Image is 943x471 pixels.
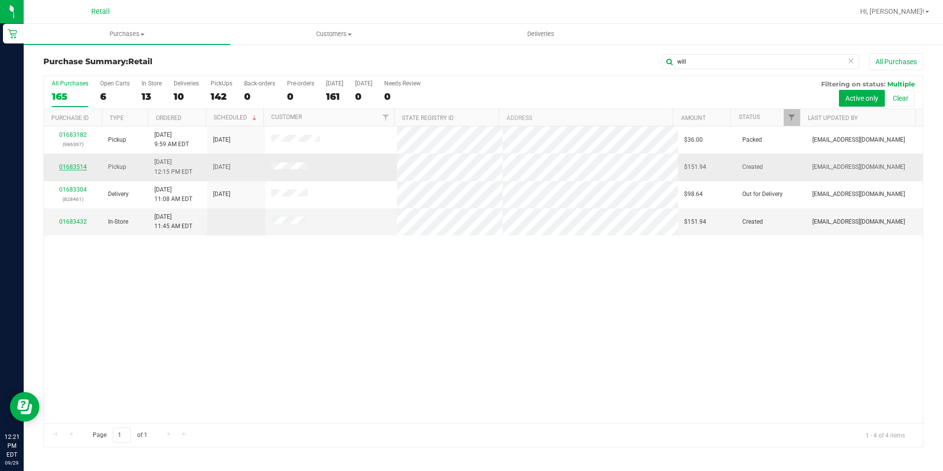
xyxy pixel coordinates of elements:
[174,80,199,87] div: Deliveries
[156,115,181,121] a: Ordered
[108,190,129,199] span: Delivery
[681,115,706,121] a: Amount
[230,24,437,44] a: Customers
[52,80,88,87] div: All Purchases
[271,114,302,120] a: Customer
[108,162,126,172] span: Pickup
[402,115,454,121] a: State Registry ID
[384,80,421,87] div: Needs Review
[739,114,760,120] a: Status
[50,195,96,204] p: (828461)
[812,162,905,172] span: [EMAIL_ADDRESS][DOMAIN_NAME]
[59,131,87,138] a: 01683182
[847,54,854,67] span: Clear
[742,135,762,145] span: Packed
[154,212,192,231] span: [DATE] 11:45 AM EDT
[142,91,162,102] div: 13
[4,459,19,467] p: 09/29
[355,80,372,87] div: [DATE]
[51,115,89,121] a: Purchase ID
[10,392,39,422] iframe: Resource center
[113,428,131,443] input: 1
[100,91,130,102] div: 6
[812,135,905,145] span: [EMAIL_ADDRESS][DOMAIN_NAME]
[326,91,343,102] div: 161
[355,91,372,102] div: 0
[231,30,436,39] span: Customers
[59,163,87,170] a: 01683514
[684,190,703,199] span: $98.64
[839,90,885,107] button: Active only
[821,80,885,88] span: Filtering on status:
[128,57,152,66] span: Retail
[59,218,87,225] a: 01683432
[108,135,126,145] span: Pickup
[812,217,905,227] span: [EMAIL_ADDRESS][DOMAIN_NAME]
[244,91,275,102] div: 0
[24,30,230,39] span: Purchases
[91,7,110,16] span: Retail
[7,29,17,39] inline-svg: Retail
[174,91,199,102] div: 10
[108,217,128,227] span: In-Store
[384,91,421,102] div: 0
[887,80,915,88] span: Multiple
[812,190,905,199] span: [EMAIL_ADDRESS][DOMAIN_NAME]
[154,130,189,149] span: [DATE] 9:59 AM EDT
[742,162,763,172] span: Created
[326,80,343,87] div: [DATE]
[684,217,706,227] span: $151.94
[154,157,192,176] span: [DATE] 12:15 PM EDT
[43,57,337,66] h3: Purchase Summary:
[213,190,230,199] span: [DATE]
[211,91,232,102] div: 142
[886,90,915,107] button: Clear
[211,80,232,87] div: PickUps
[214,114,258,121] a: Scheduled
[287,80,314,87] div: Pre-orders
[869,53,923,70] button: All Purchases
[154,185,192,204] span: [DATE] 11:08 AM EDT
[662,54,859,69] input: Search Purchase ID, Original ID, State Registry ID or Customer Name...
[287,91,314,102] div: 0
[514,30,568,39] span: Deliveries
[59,186,87,193] a: 01683304
[858,428,913,442] span: 1 - 4 of 4 items
[378,109,394,126] a: Filter
[213,135,230,145] span: [DATE]
[142,80,162,87] div: In Store
[437,24,644,44] a: Deliveries
[50,140,96,149] p: (986397)
[860,7,924,15] span: Hi, [PERSON_NAME]!
[742,190,783,199] span: Out for Delivery
[109,115,124,121] a: Type
[684,135,703,145] span: $36.00
[684,162,706,172] span: $151.94
[742,217,763,227] span: Created
[52,91,88,102] div: 165
[84,428,155,443] span: Page of 1
[100,80,130,87] div: Open Carts
[213,162,230,172] span: [DATE]
[784,109,800,126] a: Filter
[4,432,19,459] p: 12:21 PM EDT
[808,115,858,121] a: Last Updated By
[244,80,275,87] div: Back-orders
[24,24,230,44] a: Purchases
[499,109,673,126] th: Address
